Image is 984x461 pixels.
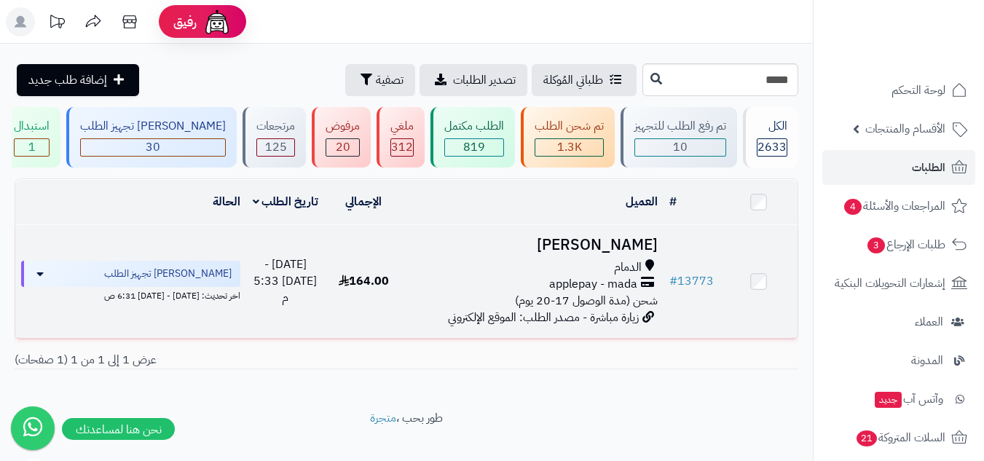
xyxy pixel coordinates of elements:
span: 30 [146,138,160,156]
a: الإجمالي [345,193,382,210]
a: مرتجعات 125 [240,107,309,168]
a: تاريخ الطلب [253,193,319,210]
span: [DATE] - [DATE] 5:33 م [253,256,317,307]
a: المدونة [822,343,975,378]
span: 312 [391,138,413,156]
div: 20 [326,139,359,156]
div: الطلب مكتمل [444,118,504,135]
span: 20 [336,138,350,156]
span: 21 [857,430,877,446]
span: إضافة طلب جديد [28,71,107,89]
span: جديد [875,392,902,408]
span: المراجعات والأسئلة [843,196,945,216]
a: العميل [626,193,658,210]
div: 1 [15,139,49,156]
span: 3 [867,237,885,253]
span: الأقسام والمنتجات [865,119,945,139]
span: applepay - mada [549,276,637,293]
a: إضافة طلب جديد [17,64,139,96]
span: وآتس آب [873,389,943,409]
span: 819 [463,138,485,156]
img: ai-face.png [202,7,232,36]
span: 4 [844,199,862,215]
a: طلبات الإرجاع3 [822,227,975,262]
div: تم رفع الطلب للتجهيز [634,118,726,135]
span: السلات المتروكة [855,427,945,448]
span: العملاء [915,312,943,332]
a: تحديثات المنصة [39,7,75,40]
div: 1316 [535,139,603,156]
div: 819 [445,139,503,156]
a: لوحة التحكم [822,73,975,108]
a: العملاء [822,304,975,339]
div: 312 [391,139,413,156]
span: الطلبات [912,157,945,178]
a: # [669,193,677,210]
a: تصدير الطلبات [420,64,527,96]
span: المدونة [911,350,943,371]
div: مرتجعات [256,118,295,135]
div: 10 [635,139,725,156]
a: تم شحن الطلب 1.3K [518,107,618,168]
a: السلات المتروكة21 [822,420,975,455]
div: [PERSON_NAME] تجهيز الطلب [80,118,226,135]
a: الحالة [213,193,240,210]
a: مرفوض 20 [309,107,374,168]
div: ملغي [390,118,414,135]
span: [PERSON_NAME] تجهيز الطلب [104,267,232,281]
div: 125 [257,139,294,156]
div: عرض 1 إلى 1 من 1 (1 صفحات) [4,352,406,369]
span: 1 [28,138,36,156]
span: لوحة التحكم [891,80,945,101]
span: 2633 [757,138,787,156]
span: تصفية [376,71,404,89]
a: الكل2633 [740,107,801,168]
span: رفيق [173,13,197,31]
span: شحن (مدة الوصول 17-20 يوم) [515,292,658,310]
a: إشعارات التحويلات البنكية [822,266,975,301]
div: تم شحن الطلب [535,118,604,135]
span: الدمام [614,259,642,276]
div: الكل [757,118,787,135]
a: وآتس آبجديد [822,382,975,417]
a: ملغي 312 [374,107,428,168]
span: 125 [265,138,287,156]
span: 10 [673,138,688,156]
span: طلبات الإرجاع [866,235,945,255]
span: زيارة مباشرة - مصدر الطلب: الموقع الإلكتروني [448,309,639,326]
a: متجرة [370,409,396,427]
a: #13773 [669,272,714,290]
span: 164.00 [339,272,389,290]
a: الطلبات [822,150,975,185]
a: تم رفع الطلب للتجهيز 10 [618,107,740,168]
span: تصدير الطلبات [453,71,516,89]
span: # [669,272,677,290]
a: طلباتي المُوكلة [532,64,637,96]
a: [PERSON_NAME] تجهيز الطلب 30 [63,107,240,168]
a: المراجعات والأسئلة4 [822,189,975,224]
h3: [PERSON_NAME] [409,237,658,253]
div: مرفوض [326,118,360,135]
span: 1.3K [557,138,582,156]
span: إشعارات التحويلات البنكية [835,273,945,293]
div: استبدال [14,118,50,135]
button: تصفية [345,64,415,96]
span: طلباتي المُوكلة [543,71,603,89]
div: اخر تحديث: [DATE] - [DATE] 6:31 ص [21,287,240,302]
a: الطلب مكتمل 819 [428,107,518,168]
div: 30 [81,139,225,156]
